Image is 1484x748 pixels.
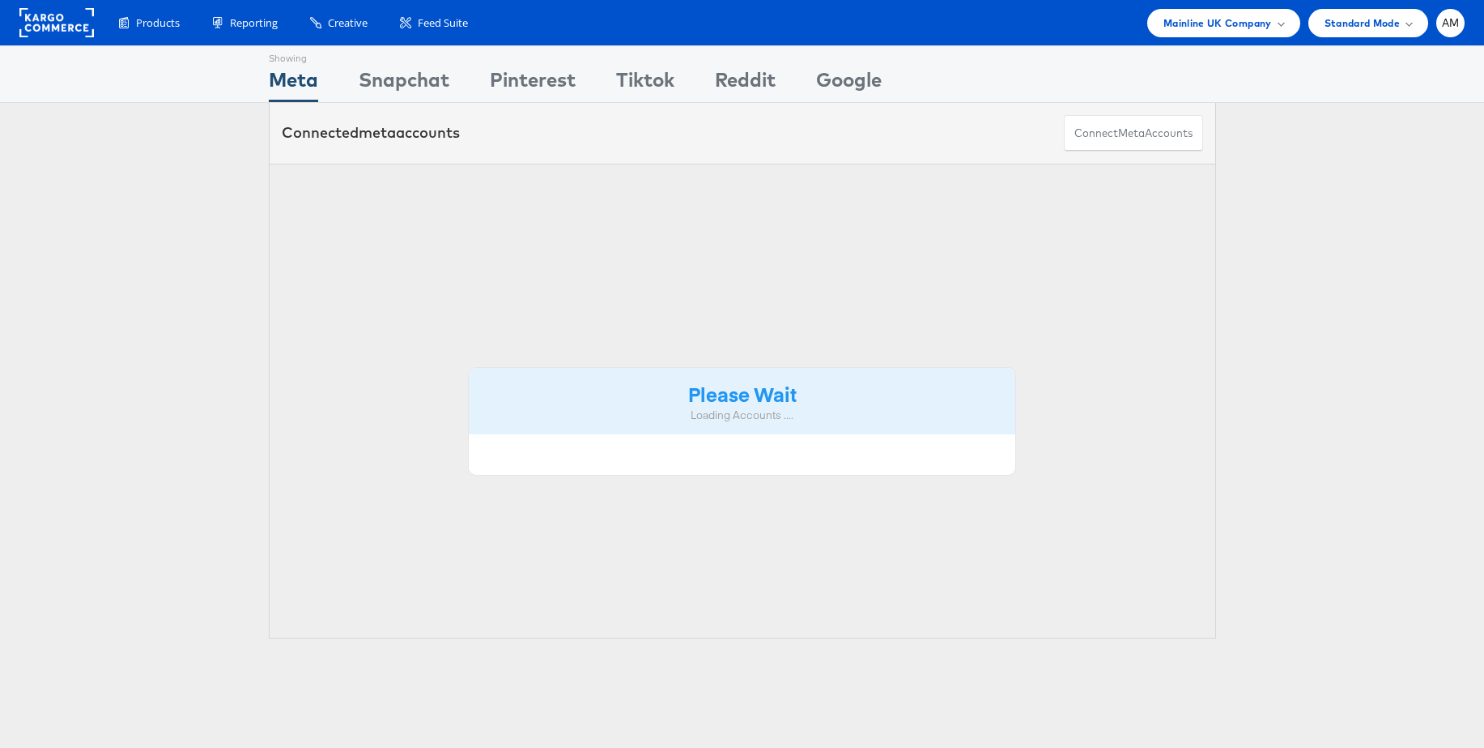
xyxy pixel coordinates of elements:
[816,66,882,102] div: Google
[359,66,449,102] div: Snapchat
[481,408,1004,423] div: Loading Accounts ....
[136,15,180,31] span: Products
[418,15,468,31] span: Feed Suite
[1325,15,1400,32] span: Standard Mode
[282,122,460,143] div: Connected accounts
[1064,115,1203,152] button: ConnectmetaAccounts
[1118,126,1145,141] span: meta
[688,380,797,407] strong: Please Wait
[230,15,278,31] span: Reporting
[269,46,318,66] div: Showing
[1442,18,1460,28] span: AM
[1163,15,1272,32] span: Mainline UK Company
[328,15,368,31] span: Creative
[490,66,576,102] div: Pinterest
[616,66,674,102] div: Tiktok
[269,66,318,102] div: Meta
[359,123,396,142] span: meta
[715,66,776,102] div: Reddit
